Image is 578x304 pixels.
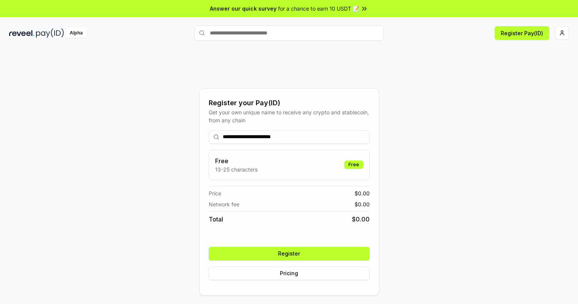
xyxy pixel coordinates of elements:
[209,98,370,108] div: Register your Pay(ID)
[215,156,258,165] h3: Free
[209,215,223,224] span: Total
[355,200,370,208] span: $ 0.00
[9,28,34,38] img: reveel_dark
[344,161,363,169] div: Free
[209,200,239,208] span: Network fee
[215,165,258,173] p: 13-25 characters
[210,5,277,12] span: Answer our quick survey
[495,26,549,40] button: Register Pay(ID)
[278,5,359,12] span: for a chance to earn 10 USDT 📝
[209,247,370,260] button: Register
[66,28,87,38] div: Alpha
[355,189,370,197] span: $ 0.00
[209,189,221,197] span: Price
[352,215,370,224] span: $ 0.00
[209,267,370,280] button: Pricing
[209,108,370,124] div: Get your own unique name to receive any crypto and stablecoin, from any chain
[36,28,64,38] img: pay_id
